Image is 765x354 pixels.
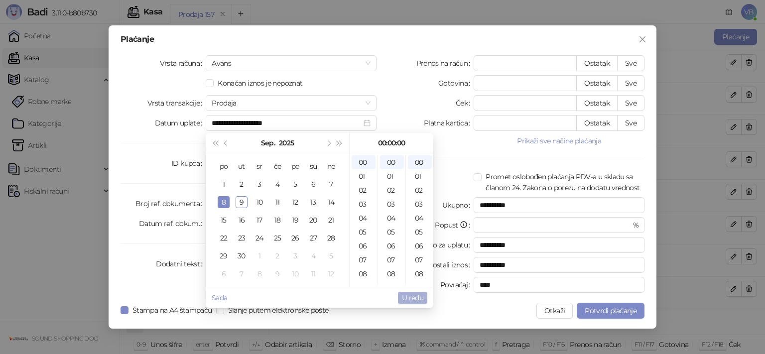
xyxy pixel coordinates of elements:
div: 4 [307,250,319,262]
td: 2025-09-12 [286,193,304,211]
div: 00:00:00 [354,133,429,153]
div: 8 [254,268,265,280]
td: 2025-09-01 [215,175,233,193]
div: 07 [352,253,376,267]
td: 2025-09-27 [304,229,322,247]
span: close [638,35,646,43]
button: Sledeći mesec (PageDown) [323,133,334,153]
div: 7 [236,268,248,280]
div: 09 [408,281,432,295]
button: Izaberi godinu [279,133,294,153]
button: Sledeća godina (Control + right) [334,133,345,153]
div: 04 [408,211,432,225]
div: 02 [408,183,432,197]
span: Zatvori [635,35,650,43]
td: 2025-09-03 [251,175,268,193]
td: 2025-10-08 [251,265,268,283]
label: Broj ref. dokumenta [135,196,206,212]
div: 7 [325,178,337,190]
td: 2025-10-10 [286,265,304,283]
td: 2025-09-02 [233,175,251,193]
td: 2025-09-20 [304,211,322,229]
div: 27 [307,232,319,244]
div: 16 [236,214,248,226]
div: 10 [254,196,265,208]
th: po [215,157,233,175]
div: 23 [236,232,248,244]
td: 2025-09-06 [304,175,322,193]
div: 00 [408,155,432,169]
div: 01 [408,169,432,183]
div: 13 [307,196,319,208]
button: U redu [398,292,427,304]
div: 00 [352,155,376,169]
div: 07 [408,253,432,267]
td: 2025-09-18 [268,211,286,229]
div: 8 [218,196,230,208]
div: 12 [289,196,301,208]
button: Otkaži [536,303,573,319]
label: Vrsta transakcije [147,95,206,111]
div: 15 [218,214,230,226]
label: Ček [456,95,474,111]
td: 2025-10-07 [233,265,251,283]
div: 08 [352,267,376,281]
td: 2025-09-24 [251,229,268,247]
td: 2025-09-10 [251,193,268,211]
td: 2025-09-25 [268,229,286,247]
div: 06 [408,239,432,253]
td: 2025-10-11 [304,265,322,283]
td: 2025-09-08 [215,193,233,211]
div: 11 [307,268,319,280]
label: Preostali iznos [422,257,474,273]
div: 01 [380,169,404,183]
div: 21 [325,214,337,226]
div: 2 [271,250,283,262]
button: Ostatak [576,55,618,71]
div: 12 [325,268,337,280]
div: 5 [325,250,337,262]
th: sr [251,157,268,175]
div: 30 [236,250,248,262]
td: 2025-10-01 [251,247,268,265]
div: 02 [380,183,404,197]
div: 4 [271,178,283,190]
td: 2025-09-29 [215,247,233,265]
button: Izaberi mesec [261,133,275,153]
div: 03 [408,197,432,211]
div: 05 [380,225,404,239]
label: Popust [435,217,474,233]
div: 26 [289,232,301,244]
span: Potvrdi plaćanje [585,306,637,315]
button: Sve [617,55,644,71]
label: Ukupno [442,197,474,213]
td: 2025-10-09 [268,265,286,283]
input: Datum uplate [212,118,362,128]
button: Sve [617,95,644,111]
span: Prodaja [212,96,371,111]
div: 09 [352,281,376,295]
div: 03 [380,197,404,211]
div: 25 [271,232,283,244]
div: 00 [380,155,404,169]
button: Close [635,31,650,47]
td: 2025-09-11 [268,193,286,211]
div: 1 [254,250,265,262]
label: Dodatni tekst [156,256,206,272]
div: 08 [408,267,432,281]
td: 2025-10-02 [268,247,286,265]
div: 9 [271,268,283,280]
td: 2025-09-16 [233,211,251,229]
div: 17 [254,214,265,226]
button: Prethodna godina (Control + left) [210,133,221,153]
div: 24 [254,232,265,244]
div: 3 [254,178,265,190]
label: Vrsta računa [160,55,206,71]
th: če [268,157,286,175]
td: 2025-10-12 [322,265,340,283]
div: 05 [352,225,376,239]
td: 2025-09-04 [268,175,286,193]
td: 2025-09-15 [215,211,233,229]
div: 10 [289,268,301,280]
div: 01 [352,169,376,183]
